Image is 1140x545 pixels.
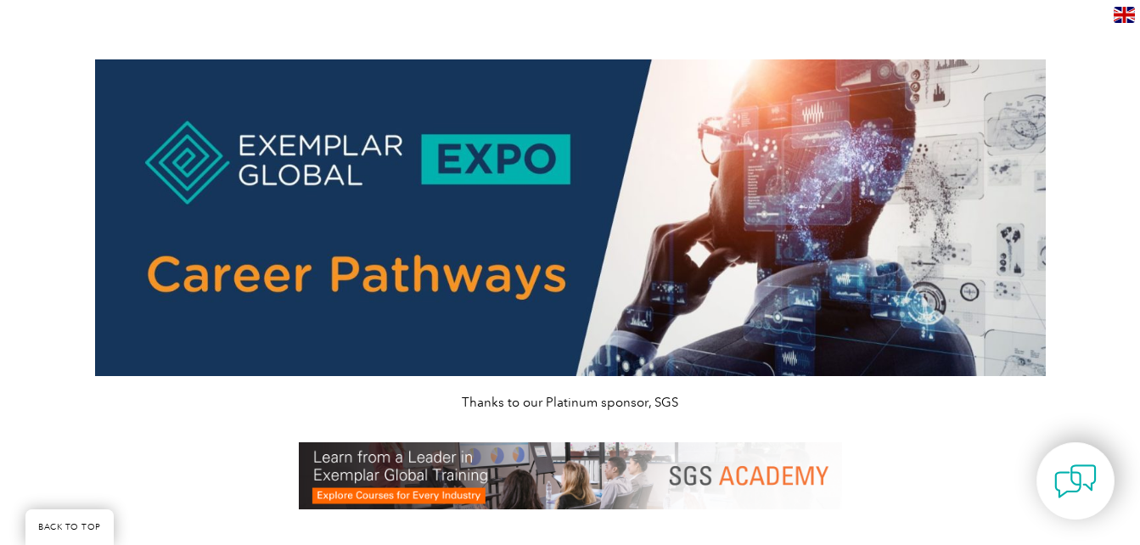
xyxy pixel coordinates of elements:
img: en [1114,7,1135,23]
img: SGS [299,442,842,509]
a: BACK TO TOP [25,509,114,545]
img: career pathways [95,59,1046,376]
img: contact-chat.png [1054,460,1097,503]
p: Thanks to our Platinum sponsor, SGS [95,393,1046,412]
